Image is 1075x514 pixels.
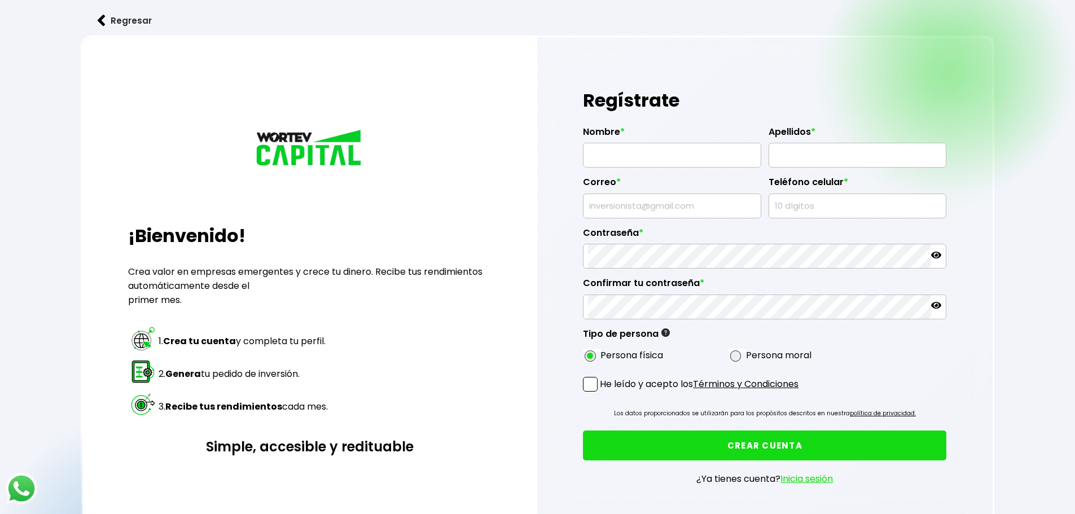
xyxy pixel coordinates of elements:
[158,325,328,357] td: 1. y completa tu perfil.
[774,194,942,218] input: 10 dígitos
[600,348,663,362] label: Persona física
[693,377,798,390] a: Términos y Condiciones
[98,15,106,27] img: flecha izquierda
[696,472,833,486] p: ¿Ya tienes cuenta?
[600,377,798,391] p: He leído y acepto los
[850,409,916,418] a: política de privacidad.
[158,358,328,389] td: 2. tu pedido de inversión.
[130,391,156,418] img: paso 3
[583,177,761,194] label: Correo
[583,227,946,244] label: Contraseña
[165,367,201,380] strong: Genera
[163,335,236,348] strong: Crea tu cuenta
[253,128,366,170] img: logo_wortev_capital
[158,390,328,422] td: 3. cada mes.
[583,126,761,143] label: Nombre
[614,408,916,419] p: Los datos proporcionados se utilizarán para los propósitos descritos en nuestra
[165,400,282,413] strong: Recibe tus rendimientos
[583,84,946,117] h1: Regístrate
[780,472,833,485] a: Inicia sesión
[769,177,947,194] label: Teléfono celular
[128,222,492,249] h2: ¡Bienvenido!
[130,326,156,352] img: paso 1
[583,430,946,460] button: CREAR CUENTA
[81,6,994,36] a: flecha izquierdaRegresar
[588,194,756,218] input: inversionista@gmail.com
[769,126,947,143] label: Apellidos
[128,265,492,307] p: Crea valor en empresas emergentes y crece tu dinero. Recibe tus rendimientos automáticamente desd...
[128,437,492,456] h3: Simple, accesible y redituable
[661,328,670,337] img: gfR76cHglkPwleuBLjWdxeZVvX9Wp6JBDmjRYY8JYDQn16A2ICN00zLTgIroGa6qie5tIuWH7V3AapTKqzv+oMZsGfMUqL5JM...
[81,6,169,36] button: Regresar
[130,358,156,385] img: paso 2
[583,328,670,345] label: Tipo de persona
[6,473,37,504] img: logos_whatsapp-icon.242b2217.svg
[583,278,946,295] label: Confirmar tu contraseña
[746,348,811,362] label: Persona moral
